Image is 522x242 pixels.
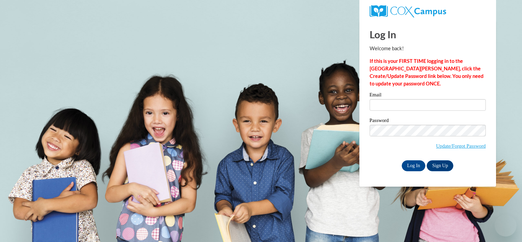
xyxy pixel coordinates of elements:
[436,143,486,149] a: Update/Forgot Password
[370,5,446,17] img: COX Campus
[370,5,486,17] a: COX Campus
[402,160,426,171] input: Log In
[427,160,453,171] a: Sign Up
[370,92,486,99] label: Email
[495,215,517,237] iframe: Button to launch messaging window
[370,58,483,86] strong: If this is your FIRST TIME logging in to the [GEOGRAPHIC_DATA][PERSON_NAME], click the Create/Upd...
[370,118,486,125] label: Password
[370,27,486,41] h1: Log In
[370,45,486,52] p: Welcome back!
